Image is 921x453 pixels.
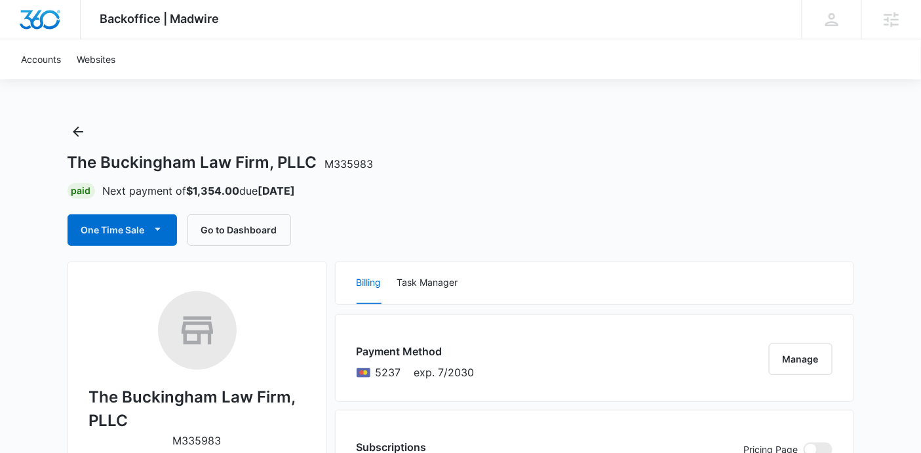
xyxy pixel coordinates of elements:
[89,385,305,433] h2: The Buckingham Law Firm, PLLC
[414,364,475,380] span: exp. 7/2030
[357,262,382,304] button: Billing
[187,184,240,197] strong: $1,354.00
[397,262,458,304] button: Task Manager
[68,121,88,142] button: Back
[68,183,95,199] div: Paid
[325,157,374,170] span: M335983
[68,214,177,246] button: One Time Sale
[376,364,401,380] span: Mastercard ending with
[69,39,123,79] a: Websites
[769,344,833,375] button: Manage
[173,433,222,448] p: M335983
[13,39,69,79] a: Accounts
[258,184,296,197] strong: [DATE]
[357,344,475,359] h3: Payment Method
[187,214,291,246] button: Go to Dashboard
[100,12,220,26] span: Backoffice | Madwire
[68,153,374,172] h1: The Buckingham Law Firm, PLLC
[103,183,296,199] p: Next payment of due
